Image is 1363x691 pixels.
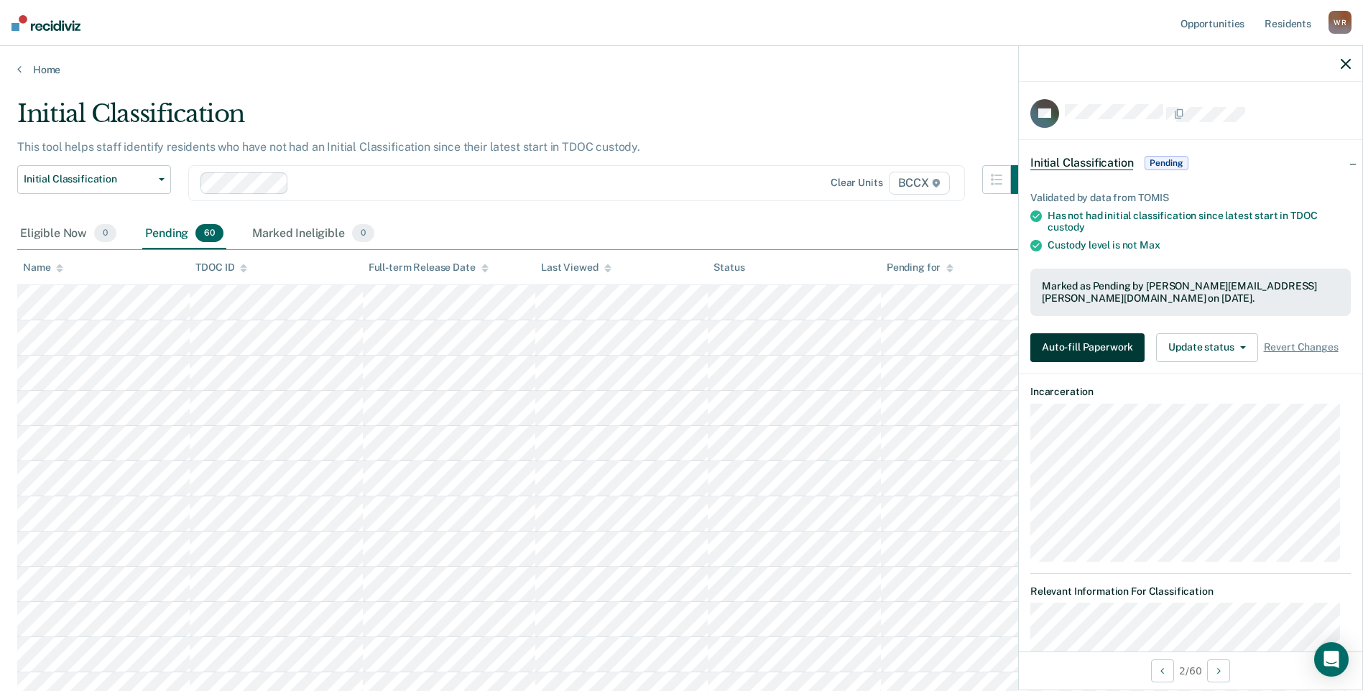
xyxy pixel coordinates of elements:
span: Max [1140,239,1160,251]
button: Next Opportunity [1207,659,1230,682]
button: Auto-fill Paperwork [1030,333,1145,362]
span: Initial Classification [1030,156,1133,170]
div: Name [23,261,63,274]
button: Update status [1156,333,1257,362]
a: Auto-fill Paperwork [1030,333,1150,362]
div: Clear units [831,177,883,189]
span: 0 [352,224,374,243]
div: Initial ClassificationPending [1019,140,1362,186]
div: W R [1329,11,1352,34]
div: Pending [142,218,226,250]
span: BCCX [889,172,950,195]
div: 2 / 60 [1019,651,1362,690]
a: Home [17,63,1346,76]
button: Previous Opportunity [1151,659,1174,682]
span: custody [1048,221,1085,233]
div: TDOC ID [195,261,247,274]
div: Full-term Release Date [369,261,489,274]
div: Marked as Pending by [PERSON_NAME][EMAIL_ADDRESS][PERSON_NAME][DOMAIN_NAME] on [DATE]. [1042,280,1339,305]
div: Validated by data from TOMIS [1030,192,1351,204]
p: This tool helps staff identify residents who have not had an Initial Classification since their l... [17,140,640,154]
div: Marked Ineligible [249,218,377,250]
span: Pending [1145,156,1188,170]
div: Last Viewed [541,261,611,274]
div: Pending for [887,261,953,274]
div: Open Intercom Messenger [1314,642,1349,677]
div: Custody level is not [1048,239,1351,251]
div: Initial Classification [17,99,1040,140]
span: Revert Changes [1264,341,1339,353]
span: 60 [195,224,223,243]
div: Status [713,261,744,274]
span: Initial Classification [24,173,153,185]
dt: Relevant Information For Classification [1030,585,1351,598]
img: Recidiviz [11,15,80,31]
div: Eligible Now [17,218,119,250]
span: 0 [94,224,116,243]
div: Has not had initial classification since latest start in TDOC [1048,210,1351,234]
dt: Incarceration [1030,386,1351,398]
